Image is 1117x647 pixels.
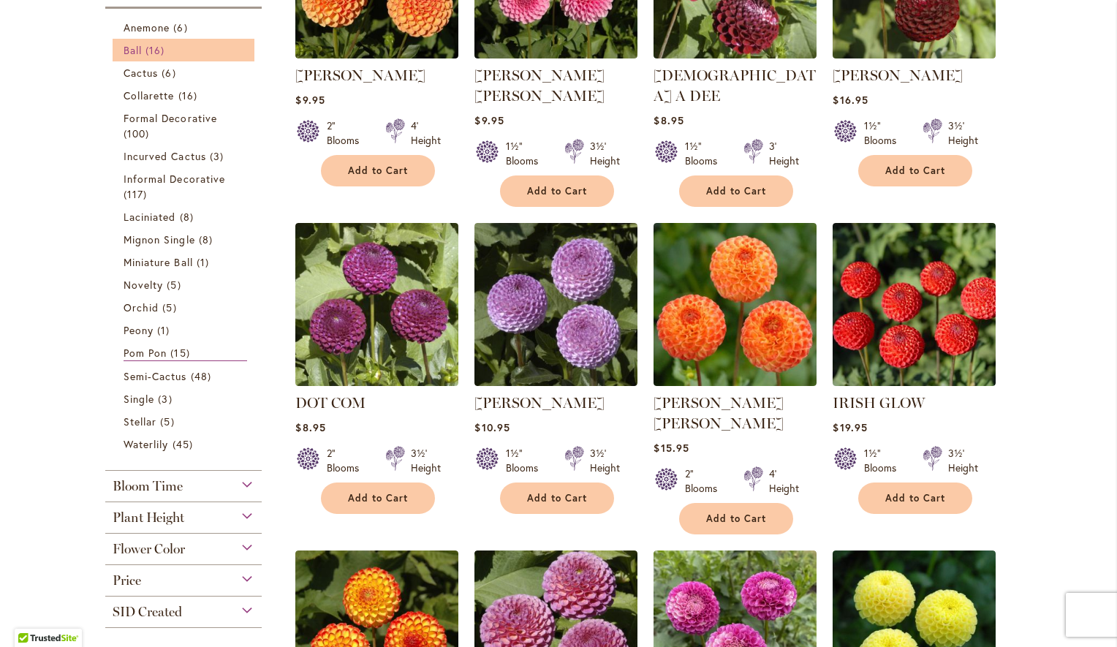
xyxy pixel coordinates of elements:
img: DOT COM [295,223,458,386]
a: [PERSON_NAME] [PERSON_NAME] [654,394,784,432]
div: 3' Height [769,139,799,168]
span: 15 [170,345,193,360]
div: 1½" Blooms [864,446,905,475]
button: Add to Cart [321,155,435,186]
span: Add to Cart [348,164,408,177]
button: Add to Cart [321,483,435,514]
a: IRISH GLOW [833,394,925,412]
div: 3½' Height [590,139,620,168]
div: 4' Height [769,466,799,496]
div: 2" Blooms [685,466,726,496]
a: Formal Decorative 100 [124,110,247,141]
a: FRANK HOLMES [474,375,637,389]
span: $8.95 [295,420,325,434]
span: Peony [124,323,154,337]
span: Add to Cart [348,492,408,504]
span: 100 [124,126,153,141]
span: 1 [197,254,213,270]
span: $15.95 [654,441,689,455]
span: Collarette [124,88,175,102]
div: 4' Height [411,118,441,148]
div: 3½' Height [590,446,620,475]
span: Formal Decorative [124,111,217,125]
div: 2" Blooms [327,118,368,148]
a: Semi-Cactus 48 [124,368,247,384]
span: Add to Cart [885,492,945,504]
iframe: Launch Accessibility Center [11,595,52,636]
span: Laciniated [124,210,176,224]
span: $9.95 [295,93,325,107]
span: 5 [160,414,178,429]
span: Novelty [124,278,163,292]
span: SID Created [113,604,182,620]
span: 1 [157,322,173,338]
a: Cactus 6 [124,65,247,80]
span: Mignon Single [124,232,195,246]
span: 5 [167,277,184,292]
a: CROSSFIELD EBONY [833,48,996,61]
span: 6 [173,20,191,35]
span: $8.95 [654,113,684,127]
a: Collarette 16 [124,88,247,103]
a: [PERSON_NAME] [PERSON_NAME] [474,67,605,105]
a: Mignon Single 8 [124,232,247,247]
a: IRISH GLOW [833,375,996,389]
span: Miniature Ball [124,255,193,269]
div: 3½' Height [948,118,978,148]
img: IRISH GLOW [833,223,996,386]
img: FRANK HOLMES [474,223,637,386]
img: GINGER WILLO [654,223,817,386]
div: 1½" Blooms [506,446,547,475]
span: 6 [162,65,179,80]
a: AMBER QUEEN [295,48,458,61]
span: Bloom Time [113,478,183,494]
span: Anemone [124,20,170,34]
div: 1½" Blooms [864,118,905,148]
a: DOT COM [295,375,458,389]
span: 117 [124,186,151,202]
a: Ball 16 [124,42,247,58]
div: 2" Blooms [327,446,368,475]
a: Laciniated 8 [124,209,247,224]
span: 5 [162,300,180,315]
span: Add to Cart [527,185,587,197]
span: Ball [124,43,142,57]
a: Single 3 [124,391,247,406]
a: Incurved Cactus 3 [124,148,247,164]
span: $19.95 [833,420,867,434]
span: Price [113,572,141,589]
a: Anemone 6 [124,20,247,35]
a: Orchid 5 [124,300,247,315]
span: Incurved Cactus [124,149,206,163]
a: GINGER WILLO [654,375,817,389]
span: $16.95 [833,93,868,107]
span: Pom Pon [124,346,167,360]
span: 3 [210,148,227,164]
span: Add to Cart [706,185,766,197]
span: Add to Cart [527,492,587,504]
a: [DEMOGRAPHIC_DATA] A DEE [654,67,816,105]
span: 48 [191,368,215,384]
a: Novelty 5 [124,277,247,292]
a: BETTY ANNE [474,48,637,61]
span: 45 [173,436,197,452]
a: Miniature Ball 1 [124,254,247,270]
span: Waterlily [124,437,168,451]
a: Peony 1 [124,322,247,338]
button: Add to Cart [679,175,793,207]
span: Semi-Cactus [124,369,187,383]
div: 3½' Height [948,446,978,475]
span: Flower Color [113,541,185,557]
a: Pom Pon 15 [124,345,247,361]
a: Stellar 5 [124,414,247,429]
span: Stellar [124,415,156,428]
button: Add to Cart [500,483,614,514]
span: $10.95 [474,420,510,434]
span: Orchid [124,300,159,314]
div: 1½" Blooms [506,139,547,168]
button: Add to Cart [858,155,972,186]
a: DOT COM [295,394,366,412]
span: Informal Decorative [124,172,225,186]
a: [PERSON_NAME] [295,67,425,84]
span: Plant Height [113,510,184,526]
